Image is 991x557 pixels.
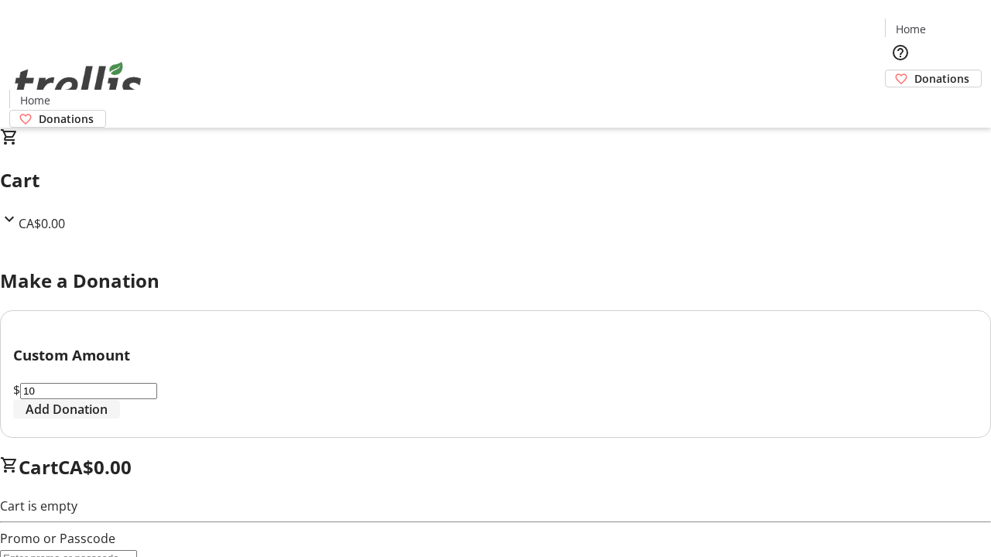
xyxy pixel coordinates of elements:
[19,215,65,232] span: CA$0.00
[886,21,935,37] a: Home
[26,400,108,419] span: Add Donation
[13,400,120,419] button: Add Donation
[10,92,60,108] a: Home
[39,111,94,127] span: Donations
[885,70,982,87] a: Donations
[13,381,20,398] span: $
[885,87,916,118] button: Cart
[9,45,147,122] img: Orient E2E Organization d0hUur2g40's Logo
[58,454,132,480] span: CA$0.00
[13,344,978,366] h3: Custom Amount
[896,21,926,37] span: Home
[20,92,50,108] span: Home
[20,383,157,399] input: Donation Amount
[885,37,916,68] button: Help
[9,110,106,128] a: Donations
[914,70,969,87] span: Donations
